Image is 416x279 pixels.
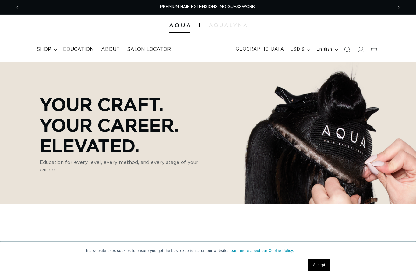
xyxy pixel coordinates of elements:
[11,2,24,13] button: Previous announcement
[229,249,294,253] a: Learn more about our Cookie Policy.
[230,44,313,55] button: [GEOGRAPHIC_DATA] | USD $
[123,43,175,56] a: Salon Locator
[33,43,59,56] summary: shop
[40,94,213,156] p: Your Craft. Your Career. Elevated.
[127,46,171,53] span: Salon Locator
[63,46,94,53] span: Education
[84,248,332,253] p: This website uses cookies to ensure you get the best experience on our website.
[101,46,120,53] span: About
[313,44,340,55] button: English
[316,46,332,53] span: English
[169,23,190,28] img: Aqua Hair Extensions
[209,23,247,27] img: aqualyna.com
[340,43,354,56] summary: Search
[59,43,97,56] a: Education
[37,46,51,53] span: shop
[40,159,213,173] p: Education for every level, every method, and every stage of your career.
[160,5,256,9] span: PREMIUM HAIR EXTENSIONS. NO GUESSWORK.
[392,2,405,13] button: Next announcement
[234,46,305,53] span: [GEOGRAPHIC_DATA] | USD $
[97,43,123,56] a: About
[308,259,330,271] a: Accept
